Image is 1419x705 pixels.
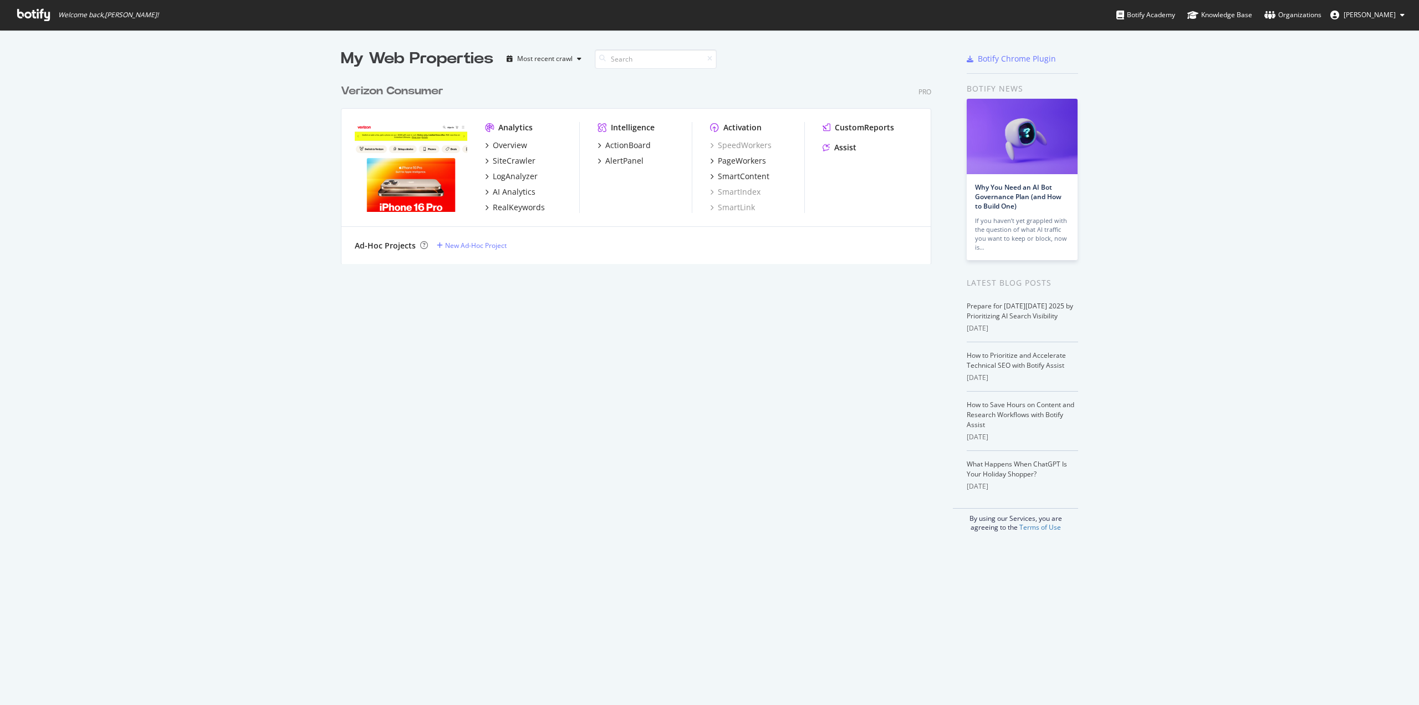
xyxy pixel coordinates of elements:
[823,122,894,133] a: CustomReports
[1019,523,1061,532] a: Terms of Use
[611,122,655,133] div: Intelligence
[967,323,1078,333] div: [DATE]
[493,155,535,166] div: SiteCrawler
[517,55,573,62] div: Most recent crawl
[710,186,760,197] a: SmartIndex
[718,155,766,166] div: PageWorkers
[493,171,538,182] div: LogAnalyzer
[967,373,1078,383] div: [DATE]
[967,400,1074,429] a: How to Save Hours on Content and Research Workflows with Botify Assist
[493,140,527,151] div: Overview
[967,53,1056,64] a: Botify Chrome Plugin
[967,432,1078,442] div: [DATE]
[835,122,894,133] div: CustomReports
[710,171,769,182] a: SmartContent
[1344,10,1396,19] span: Anant Choxi
[967,351,1066,370] a: How to Prioritize and Accelerate Technical SEO with Botify Assist
[605,140,651,151] div: ActionBoard
[710,155,766,166] a: PageWorkers
[485,202,545,213] a: RealKeywords
[502,50,586,68] button: Most recent crawl
[975,216,1069,252] div: If you haven’t yet grappled with the question of what AI traffic you want to keep or block, now is…
[355,122,467,212] img: verizon.com
[823,142,856,153] a: Assist
[445,241,507,250] div: New Ad-Hoc Project
[598,155,644,166] a: AlertPanel
[355,240,416,251] div: Ad-Hoc Projects
[1321,6,1413,24] button: [PERSON_NAME]
[493,202,545,213] div: RealKeywords
[58,11,159,19] span: Welcome back, [PERSON_NAME] !
[485,155,535,166] a: SiteCrawler
[967,481,1078,491] div: [DATE]
[605,155,644,166] div: AlertPanel
[1264,9,1321,21] div: Organizations
[967,83,1078,95] div: Botify news
[437,241,507,250] a: New Ad-Hoc Project
[341,83,443,99] div: Verizon Consumer
[710,202,755,213] a: SmartLink
[967,99,1078,174] img: Why You Need an AI Bot Governance Plan (and How to Build One)
[710,140,772,151] a: SpeedWorkers
[493,186,535,197] div: AI Analytics
[967,459,1067,479] a: What Happens When ChatGPT Is Your Holiday Shopper?
[485,186,535,197] a: AI Analytics
[718,171,769,182] div: SmartContent
[598,140,651,151] a: ActionBoard
[723,122,762,133] div: Activation
[978,53,1056,64] div: Botify Chrome Plugin
[967,301,1073,321] a: Prepare for [DATE][DATE] 2025 by Prioritizing AI Search Visibility
[834,142,856,153] div: Assist
[595,49,717,69] input: Search
[485,140,527,151] a: Overview
[975,182,1061,211] a: Why You Need an AI Bot Governance Plan (and How to Build One)
[341,48,493,70] div: My Web Properties
[1187,9,1252,21] div: Knowledge Base
[918,87,931,97] div: Pro
[967,277,1078,289] div: Latest Blog Posts
[1116,9,1175,21] div: Botify Academy
[953,508,1078,532] div: By using our Services, you are agreeing to the
[498,122,533,133] div: Analytics
[341,70,940,264] div: grid
[485,171,538,182] a: LogAnalyzer
[341,83,448,99] a: Verizon Consumer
